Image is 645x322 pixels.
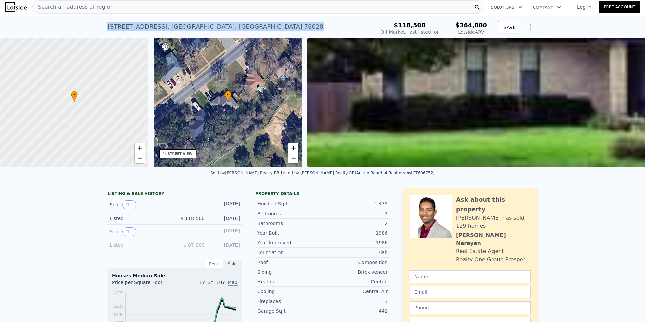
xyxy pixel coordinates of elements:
span: Max [228,280,238,286]
button: Show Options [524,20,537,34]
tspan: $190 [113,312,124,317]
div: Roof [257,259,322,266]
tspan: $225 [113,304,124,309]
span: $ 118,500 [181,216,205,221]
button: View historical data [122,227,136,236]
input: Phone [410,301,531,314]
div: Off Market, last listed for [381,29,439,35]
div: 441 [322,308,388,314]
button: Company [528,1,566,13]
a: Log In [569,4,599,10]
div: Listed [110,242,169,248]
tspan: $279 [113,291,124,295]
div: [DATE] [210,215,240,222]
input: Email [410,286,531,298]
div: Real Estate Agent [456,247,504,256]
div: 2 [322,220,388,227]
div: 1,435 [322,200,388,207]
span: 3Y [208,280,213,285]
div: [DATE] [210,200,240,209]
div: Slab [322,249,388,256]
div: Brick veneer [322,269,388,275]
div: 1986 [322,230,388,236]
div: [DATE] [210,227,240,236]
div: Listed [110,215,169,222]
div: [PERSON_NAME] Narayan [456,231,531,247]
span: Search an address or region [33,3,114,11]
div: • [225,91,231,102]
a: Free Account [599,1,640,13]
div: Foundation [257,249,322,256]
span: + [291,144,296,152]
div: [DATE] [210,242,240,248]
div: Ask about this property [456,195,531,214]
button: View historical data [122,200,136,209]
div: Houses Median Sale [112,272,238,279]
img: Lotside [5,2,27,12]
span: $118,500 [394,21,426,29]
div: Realty One Group Prosper [456,256,525,264]
span: $364,000 [455,21,487,29]
div: [STREET_ADDRESS] , [GEOGRAPHIC_DATA] , [GEOGRAPHIC_DATA] 78628 [107,22,324,31]
div: 1 [322,298,388,305]
div: Garage Sqft [257,308,322,314]
div: Composition [322,259,388,266]
div: Price per Square Foot [112,279,175,290]
span: − [291,154,296,162]
div: Bathrooms [257,220,322,227]
div: Sold [110,200,169,209]
span: + [137,144,142,152]
div: 3 [322,210,388,217]
div: Fireplaces [257,298,322,305]
div: STREET VIEW [168,151,193,156]
div: Central [322,278,388,285]
div: Sale [223,260,242,268]
div: Sold by [PERSON_NAME] Realty-RR . [210,171,281,175]
a: Zoom in [135,143,145,153]
a: Zoom out [288,153,298,163]
a: Zoom out [135,153,145,163]
div: Rent [204,260,223,268]
div: [PERSON_NAME] has sold 129 homes [456,214,531,230]
div: Year Built [257,230,322,236]
span: 10Y [216,280,225,285]
div: Sold [110,227,169,236]
span: 1Y [199,280,205,285]
a: Zoom in [288,143,298,153]
div: • [71,91,78,102]
div: Bedrooms [257,210,322,217]
div: Lotside ARV [455,29,487,35]
button: Solutions [486,1,528,13]
span: • [71,92,78,98]
div: 1986 [322,239,388,246]
div: Heating [257,278,322,285]
span: • [225,92,231,98]
div: Listed by [PERSON_NAME] Realty-RR (Austin Board of Realtors #ACT606752) [281,171,435,175]
div: Property details [255,191,390,196]
span: $ 87,900 [184,242,205,248]
div: Year Improved [257,239,322,246]
div: Siding [257,269,322,275]
div: Finished Sqft [257,200,322,207]
div: Central Air [322,288,388,295]
input: Name [410,270,531,283]
button: SAVE [498,21,521,33]
span: − [137,154,142,162]
div: Cooling [257,288,322,295]
div: LISTING & SALE HISTORY [107,191,242,198]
